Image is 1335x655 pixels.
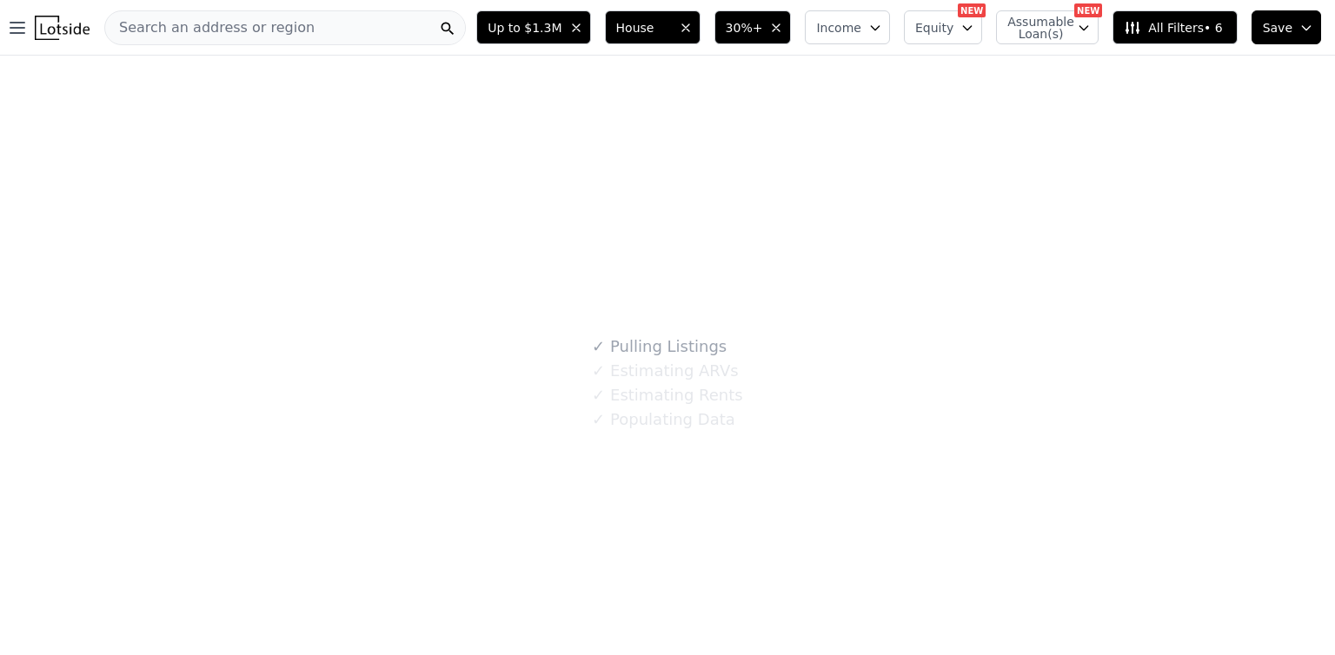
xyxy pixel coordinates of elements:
[1263,19,1292,36] span: Save
[616,19,672,36] span: House
[592,362,605,380] span: ✓
[958,3,986,17] div: NEW
[996,10,1099,44] button: Assumable Loan(s)
[592,383,742,407] div: Estimating Rents
[35,16,90,40] img: Lotside
[592,407,734,432] div: Populating Data
[714,10,792,44] button: 30%+
[488,19,561,36] span: Up to $1.3M
[816,19,861,36] span: Income
[1112,10,1237,44] button: All Filters• 6
[1074,3,1102,17] div: NEW
[105,17,315,38] span: Search an address or region
[592,387,605,404] span: ✓
[904,10,982,44] button: Equity
[592,411,605,428] span: ✓
[915,19,953,36] span: Equity
[592,334,727,359] div: Pulling Listings
[592,338,605,355] span: ✓
[726,19,763,36] span: 30%+
[476,10,590,44] button: Up to $1.3M
[805,10,890,44] button: Income
[1252,10,1321,44] button: Save
[1007,16,1063,40] span: Assumable Loan(s)
[1124,19,1222,36] span: All Filters • 6
[592,359,738,383] div: Estimating ARVs
[605,10,701,44] button: House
